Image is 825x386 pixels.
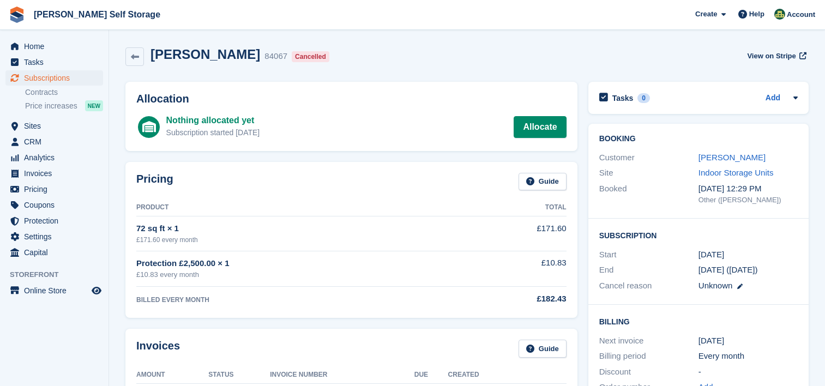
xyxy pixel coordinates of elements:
a: Price increases NEW [25,100,103,112]
span: Home [24,39,89,54]
a: Indoor Storage Units [698,168,774,177]
span: Create [695,9,717,20]
a: menu [5,229,103,244]
img: stora-icon-8386f47178a22dfd0bd8f6a31ec36ba5ce8667c1dd55bd0f319d3a0aa187defe.svg [9,7,25,23]
div: 84067 [264,50,287,63]
span: Coupons [24,197,89,213]
a: menu [5,55,103,70]
div: [DATE] [698,335,798,347]
div: - [698,366,798,378]
h2: Billing [599,316,798,327]
span: Online Store [24,283,89,298]
div: £182.43 [462,293,566,305]
span: Tasks [24,55,89,70]
div: £10.83 every month [136,269,462,280]
span: Price increases [25,101,77,111]
a: menu [5,166,103,181]
div: Nothing allocated yet [166,114,260,127]
span: Capital [24,245,89,260]
th: Product [136,199,462,216]
a: menu [5,245,103,260]
td: £10.83 [462,251,566,286]
a: Allocate [514,116,566,138]
span: Storefront [10,269,109,280]
div: Every month [698,350,798,363]
span: Protection [24,213,89,228]
a: View on Stripe [743,47,809,65]
div: Booked [599,183,698,206]
span: View on Stripe [747,51,796,62]
a: menu [5,213,103,228]
a: Guide [519,340,567,358]
h2: Pricing [136,173,173,191]
th: Amount [136,366,208,384]
a: menu [5,118,103,134]
span: Invoices [24,166,89,181]
div: [DATE] 12:29 PM [698,183,798,195]
h2: Subscription [599,230,798,240]
div: End [599,264,698,276]
div: 0 [637,93,650,103]
span: Settings [24,229,89,244]
div: BILLED EVERY MONTH [136,295,462,305]
span: Pricing [24,182,89,197]
div: £171.60 every month [136,235,462,245]
div: Next invoice [599,335,698,347]
a: menu [5,70,103,86]
div: Subscription started [DATE] [166,127,260,138]
h2: Booking [599,135,798,143]
a: Add [766,92,780,105]
a: menu [5,197,103,213]
span: Analytics [24,150,89,165]
img: Julie Williams [774,9,785,20]
a: [PERSON_NAME] [698,153,766,162]
span: [DATE] ([DATE]) [698,265,758,274]
th: Created [448,366,567,384]
div: Site [599,167,698,179]
th: Invoice Number [270,366,414,384]
h2: [PERSON_NAME] [150,47,260,62]
h2: Allocation [136,93,567,105]
span: CRM [24,134,89,149]
span: Account [787,9,815,20]
div: Cancel reason [599,280,698,292]
a: Guide [519,173,567,191]
div: 72 sq ft × 1 [136,222,462,235]
a: Preview store [90,284,103,297]
th: Total [462,199,566,216]
span: Unknown [698,281,733,290]
a: menu [5,283,103,298]
div: Discount [599,366,698,378]
span: Subscriptions [24,70,89,86]
div: Start [599,249,698,261]
td: £171.60 [462,216,566,251]
th: Status [208,366,270,384]
a: Contracts [25,87,103,98]
div: Protection £2,500.00 × 1 [136,257,462,270]
div: Customer [599,152,698,164]
div: Cancelled [292,51,329,62]
a: menu [5,150,103,165]
time: 2025-05-01 00:00:00 UTC [698,249,724,261]
a: [PERSON_NAME] Self Storage [29,5,165,23]
span: Help [749,9,764,20]
h2: Tasks [612,93,634,103]
a: menu [5,134,103,149]
div: Other ([PERSON_NAME]) [698,195,798,206]
div: Billing period [599,350,698,363]
a: menu [5,39,103,54]
span: Sites [24,118,89,134]
th: Due [414,366,448,384]
div: NEW [85,100,103,111]
a: menu [5,182,103,197]
h2: Invoices [136,340,180,358]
